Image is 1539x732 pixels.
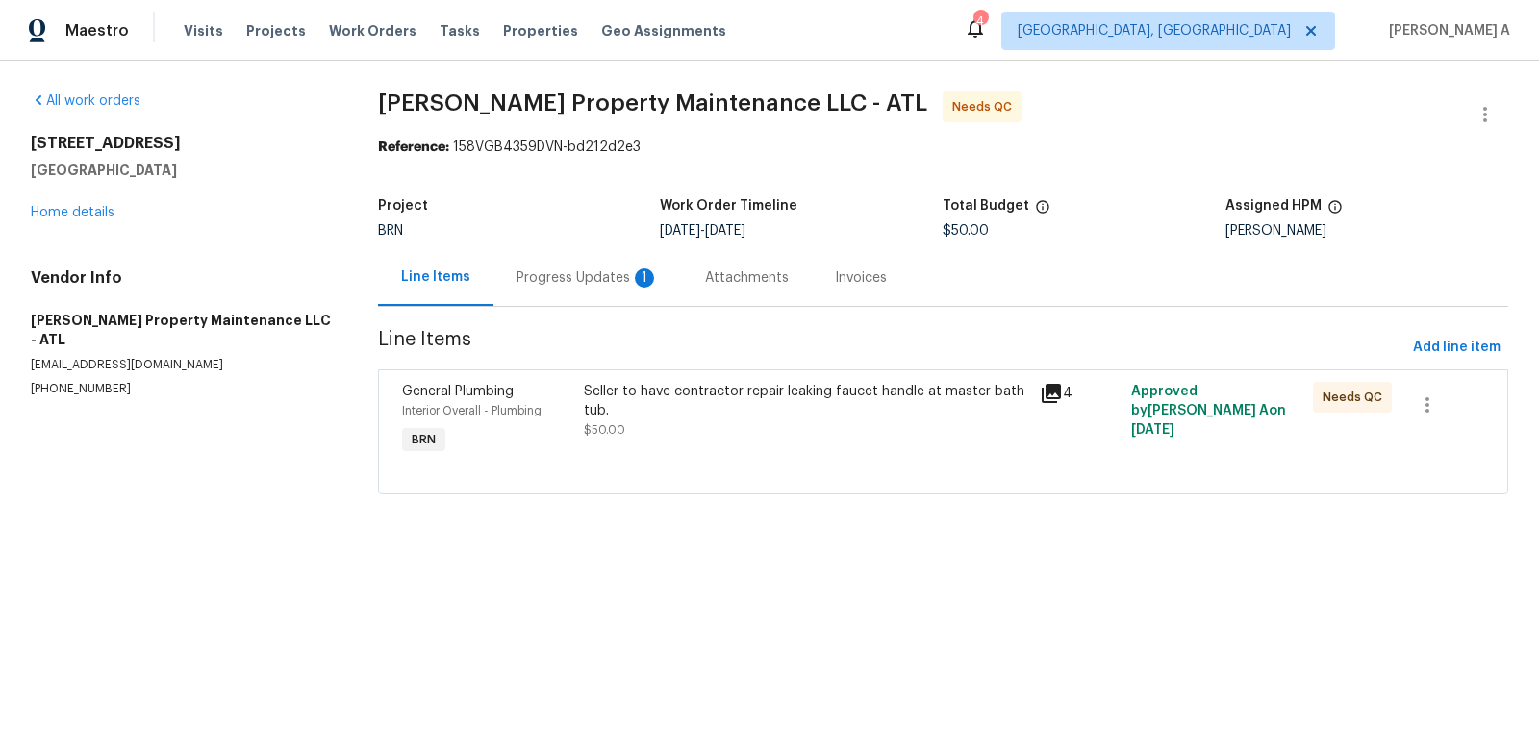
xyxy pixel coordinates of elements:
[401,267,470,287] div: Line Items
[402,405,542,416] span: Interior Overall - Plumbing
[705,224,745,238] span: [DATE]
[584,424,625,436] span: $50.00
[1131,385,1286,437] span: Approved by [PERSON_NAME] A on
[31,94,140,108] a: All work orders
[1327,199,1343,224] span: The hpm assigned to this work order.
[1131,423,1174,437] span: [DATE]
[1225,224,1508,238] div: [PERSON_NAME]
[1323,388,1390,407] span: Needs QC
[378,140,449,154] b: Reference:
[378,138,1508,157] div: 158VGB4359DVN-bd212d2e3
[660,224,745,238] span: -
[660,224,700,238] span: [DATE]
[31,161,332,180] h5: [GEOGRAPHIC_DATA]
[943,199,1029,213] h5: Total Budget
[973,12,987,31] div: 4
[378,91,927,114] span: [PERSON_NAME] Property Maintenance LLC - ATL
[1018,21,1291,40] span: [GEOGRAPHIC_DATA], [GEOGRAPHIC_DATA]
[31,381,332,397] p: [PHONE_NUMBER]
[1405,330,1508,366] button: Add line item
[517,268,659,288] div: Progress Updates
[952,97,1020,116] span: Needs QC
[378,199,428,213] h5: Project
[31,206,114,219] a: Home details
[1413,336,1501,360] span: Add line item
[835,268,887,288] div: Invoices
[601,21,726,40] span: Geo Assignments
[404,430,443,449] span: BRN
[378,330,1405,366] span: Line Items
[503,21,578,40] span: Properties
[65,21,129,40] span: Maestro
[1035,199,1050,224] span: The total cost of line items that have been proposed by Opendoor. This sum includes line items th...
[246,21,306,40] span: Projects
[943,224,989,238] span: $50.00
[584,382,1028,420] div: Seller to have contractor repair leaking faucet handle at master bath tub.
[660,199,797,213] h5: Work Order Timeline
[31,268,332,288] h4: Vendor Info
[440,24,480,38] span: Tasks
[31,134,332,153] h2: [STREET_ADDRESS]
[635,268,654,288] div: 1
[184,21,223,40] span: Visits
[1381,21,1510,40] span: [PERSON_NAME] A
[1225,199,1322,213] h5: Assigned HPM
[402,385,514,398] span: General Plumbing
[31,311,332,349] h5: [PERSON_NAME] Property Maintenance LLC - ATL
[705,268,789,288] div: Attachments
[31,357,332,373] p: [EMAIL_ADDRESS][DOMAIN_NAME]
[329,21,416,40] span: Work Orders
[378,224,403,238] span: BRN
[1040,382,1120,405] div: 4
